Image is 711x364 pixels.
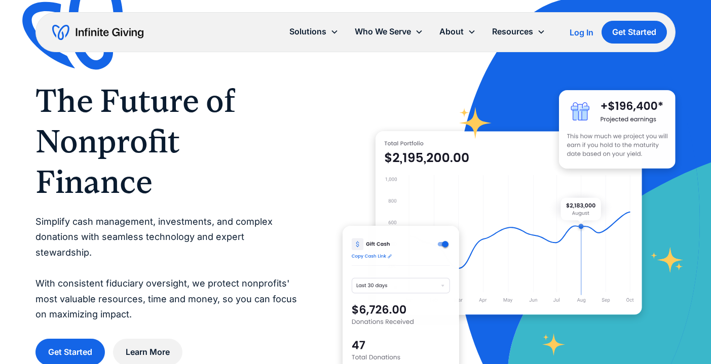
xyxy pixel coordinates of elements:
[651,247,684,273] img: fundraising star
[347,21,431,43] div: Who We Serve
[376,131,642,315] img: nonprofit donation platform
[570,26,593,38] a: Log In
[439,25,464,38] div: About
[289,25,326,38] div: Solutions
[484,21,553,43] div: Resources
[281,21,347,43] div: Solutions
[355,25,411,38] div: Who We Serve
[35,80,302,202] h1: The Future of Nonprofit Finance
[492,25,533,38] div: Resources
[602,21,667,44] a: Get Started
[570,28,593,36] div: Log In
[52,24,143,41] a: home
[431,21,484,43] div: About
[35,214,302,322] p: Simplify cash management, investments, and complex donations with seamless technology and expert ...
